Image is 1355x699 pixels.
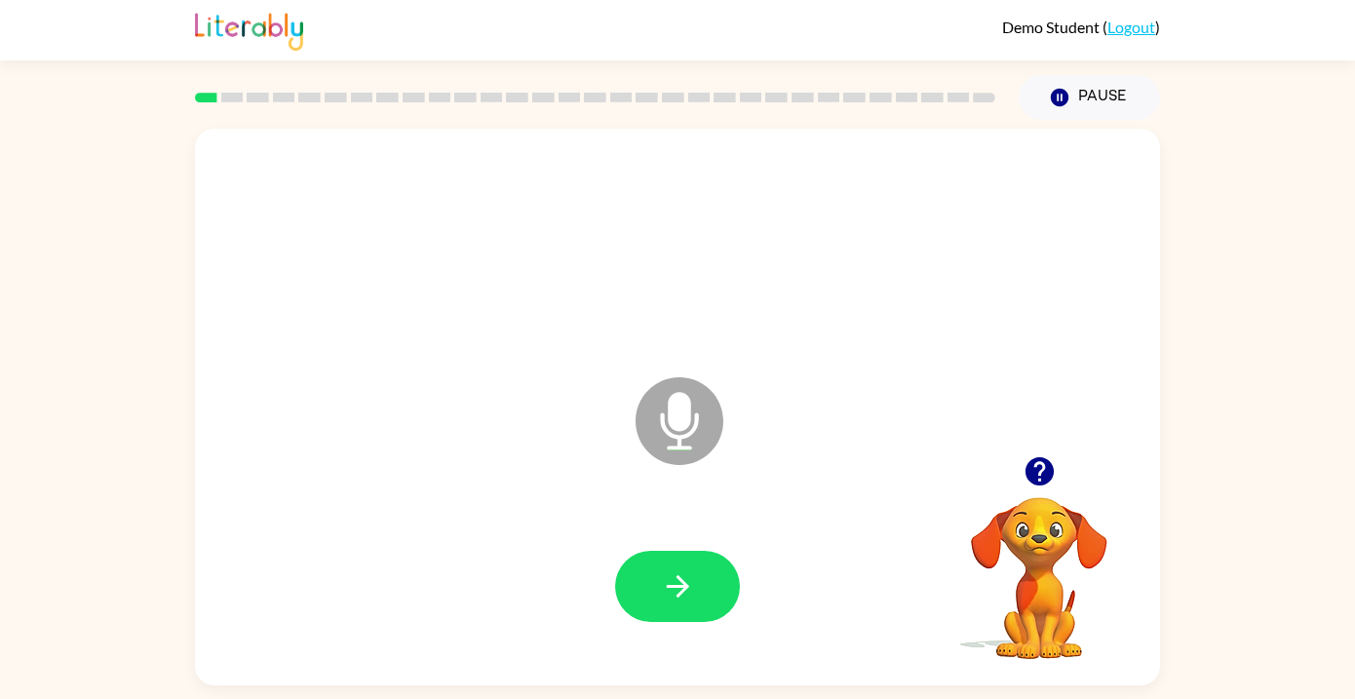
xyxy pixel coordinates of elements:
[942,467,1137,662] video: Your browser must support playing .mp4 files to use Literably. Please try using another browser.
[1107,18,1155,36] a: Logout
[1019,75,1160,120] button: Pause
[195,8,303,51] img: Literably
[1002,18,1103,36] span: Demo Student
[1002,18,1160,36] div: ( )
